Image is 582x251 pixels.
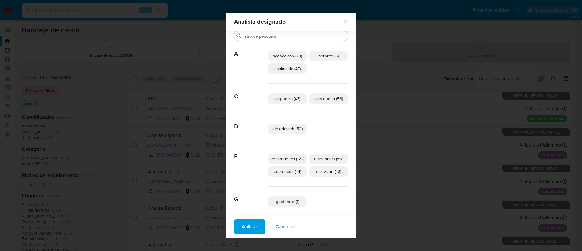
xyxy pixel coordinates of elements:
[274,96,300,102] span: carguerra (43)
[268,63,307,74] div: analmeida (47)
[309,51,348,61] div: adrbrito (5)
[268,154,307,164] div: edmendonca (122)
[268,124,307,134] div: dtoledovieir (50)
[273,53,302,59] span: aconceicao (29)
[309,166,348,177] div: etrevizan (48)
[234,114,268,130] span: D
[268,51,307,61] div: aconceicao (29)
[242,33,346,39] input: Filtro de pesquisa
[234,19,343,25] span: Analista designado
[234,41,268,57] span: A
[242,220,257,233] span: Aplicar
[272,126,303,132] span: dtoledovieir (50)
[276,198,299,205] span: gpetenuci (1)
[314,156,343,162] span: emegomes (50)
[319,53,339,59] span: adrbrito (5)
[234,219,265,234] button: Aplicar
[236,33,241,38] button: Buscar
[309,154,348,164] div: emegomes (50)
[268,166,307,177] div: esbarbosa (44)
[234,144,268,160] span: E
[270,156,304,162] span: edmendonca (122)
[234,187,268,203] span: G
[316,168,341,175] span: etrevizan (48)
[314,96,343,102] span: carsiqueira (56)
[274,66,301,72] span: analmeida (47)
[268,219,303,234] button: Cancelar
[268,196,307,207] div: gpetenuci (1)
[268,93,307,104] div: carguerra (43)
[274,168,301,175] span: esbarbosa (44)
[309,93,348,104] div: carsiqueira (56)
[343,19,348,24] button: Fechar
[234,84,268,100] span: C
[276,220,295,233] span: Cancelar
